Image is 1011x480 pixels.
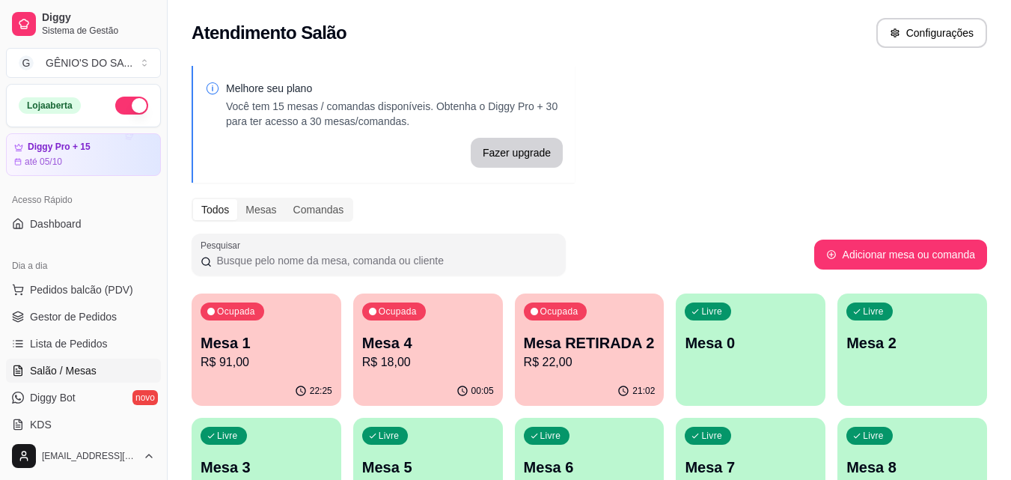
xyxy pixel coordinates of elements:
p: Mesa 3 [201,457,332,478]
span: Dashboard [30,216,82,231]
p: Mesa 7 [685,457,816,478]
span: Sistema de Gestão [42,25,155,37]
article: Diggy Pro + 15 [28,142,91,153]
p: 21:02 [632,385,655,397]
p: Livre [217,430,238,442]
p: Mesa 6 [524,457,656,478]
a: Lista de Pedidos [6,332,161,356]
p: R$ 91,00 [201,353,332,371]
a: Gestor de Pedidos [6,305,161,329]
div: GÊNIO'S DO SA ... [46,55,132,70]
p: Livre [701,430,722,442]
span: Pedidos balcão (PDV) [30,282,133,297]
p: Livre [863,306,884,318]
a: KDS [6,413,161,437]
button: Select a team [6,48,161,78]
button: OcupadaMesa 1R$ 91,0022:25 [192,294,341,406]
a: Diggy Pro + 15até 05/10 [6,133,161,176]
p: Livre [863,430,884,442]
p: Mesa 5 [362,457,494,478]
button: Alterar Status [115,97,148,115]
p: Mesa 4 [362,332,494,353]
a: Diggy Botnovo [6,386,161,410]
button: [EMAIL_ADDRESS][DOMAIN_NAME] [6,438,161,474]
button: LivreMesa 2 [837,294,987,406]
input: Pesquisar [212,253,557,268]
p: Mesa 1 [201,332,332,353]
div: Mesas [237,199,284,220]
button: Configurações [876,18,987,48]
p: Mesa 8 [846,457,978,478]
p: 22:25 [310,385,332,397]
p: Mesa 2 [846,332,978,353]
span: Diggy Bot [30,390,76,405]
p: Ocupada [217,306,255,318]
p: Ocupada [540,306,578,318]
button: Adicionar mesa ou comanda [814,240,987,270]
span: Lista de Pedidos [30,336,108,351]
div: Comandas [285,199,352,220]
button: Fazer upgrade [471,138,563,168]
p: Mesa 0 [685,332,816,353]
div: Dia a dia [6,254,161,278]
a: Salão / Mesas [6,359,161,383]
p: R$ 18,00 [362,353,494,371]
p: 00:05 [471,385,494,397]
p: R$ 22,00 [524,353,656,371]
div: Loja aberta [19,97,81,114]
h2: Atendimento Salão [192,21,346,45]
button: OcupadaMesa RETIRADA 2R$ 22,0021:02 [515,294,665,406]
button: OcupadaMesa 4R$ 18,0000:05 [353,294,503,406]
a: Dashboard [6,212,161,236]
span: Gestor de Pedidos [30,309,117,324]
p: Mesa RETIRADA 2 [524,332,656,353]
p: Melhore seu plano [226,81,563,96]
p: Ocupada [379,306,417,318]
article: até 05/10 [25,156,62,168]
span: [EMAIL_ADDRESS][DOMAIN_NAME] [42,450,137,462]
span: Salão / Mesas [30,363,97,378]
span: KDS [30,417,52,432]
div: Todos [193,199,237,220]
a: DiggySistema de Gestão [6,6,161,42]
div: Acesso Rápido [6,188,161,212]
button: Pedidos balcão (PDV) [6,278,161,302]
span: Diggy [42,11,155,25]
button: LivreMesa 0 [676,294,825,406]
p: Você tem 15 mesas / comandas disponíveis. Obtenha o Diggy Pro + 30 para ter acesso a 30 mesas/com... [226,99,563,129]
p: Livre [379,430,400,442]
label: Pesquisar [201,239,245,252]
span: G [19,55,34,70]
p: Livre [540,430,561,442]
p: Livre [701,306,722,318]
